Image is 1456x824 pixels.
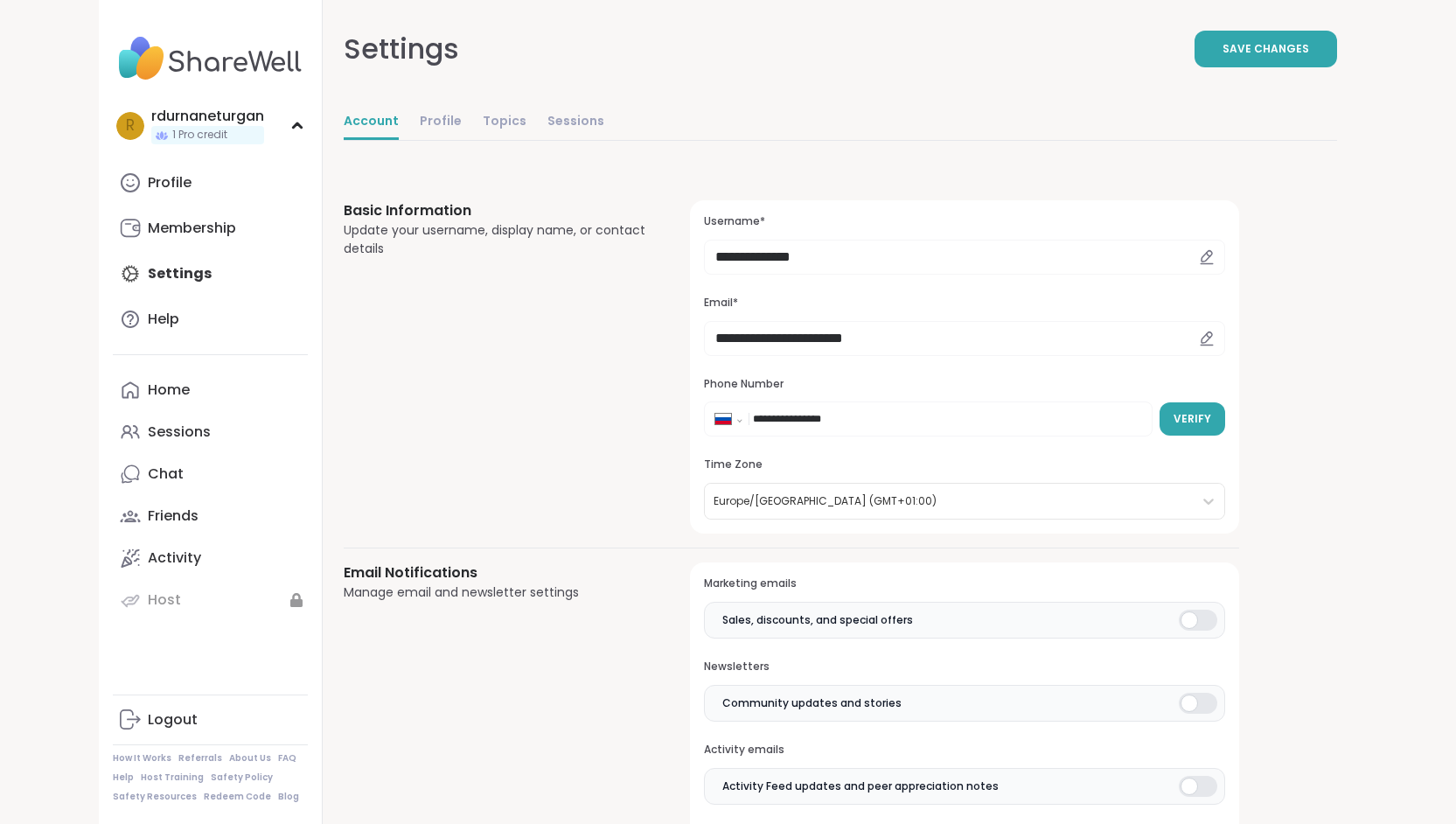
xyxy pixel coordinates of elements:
a: Help [113,298,308,340]
span: r [126,115,135,137]
a: Host [113,579,308,621]
div: Activity [148,548,201,568]
span: Save Changes [1223,41,1309,57]
a: Account [344,105,399,140]
h3: Activity emails [704,743,1224,758]
a: Activity [113,537,308,579]
a: Help [113,772,134,784]
a: Logout [113,699,308,741]
div: Membership [148,219,236,238]
div: Friends [148,506,199,526]
h3: Phone Number [704,377,1224,392]
div: Sessions [148,422,211,442]
a: Referrals [178,752,222,765]
h3: Email* [704,296,1224,311]
a: Sessions [113,411,308,453]
h3: Username* [704,214,1224,229]
div: Home [148,381,190,400]
a: Safety Policy [211,772,273,784]
div: Help [148,310,179,329]
a: Profile [113,162,308,204]
a: Profile [420,105,462,140]
a: Topics [483,105,526,140]
a: Chat [113,453,308,495]
button: Save Changes [1195,31,1337,67]
div: Host [148,590,181,610]
h3: Email Notifications [344,562,649,583]
a: Sessions [547,105,604,140]
h3: Time Zone [704,457,1224,472]
a: Host Training [141,772,204,784]
a: How It Works [113,752,171,765]
span: Community updates and stories [722,695,902,711]
div: Manage email and newsletter settings [344,583,649,602]
div: Update your username, display name, or contact details [344,221,649,258]
h3: Marketing emails [704,576,1224,591]
h3: Basic Information [344,200,649,221]
span: Verify [1174,411,1211,427]
span: Sales, discounts, and special offers [722,612,913,628]
div: rdurnaneturgan [151,107,264,126]
a: Home [113,369,308,411]
a: Membership [113,207,308,249]
span: 1 Pro credit [172,128,227,143]
a: Redeem Code [204,791,271,803]
a: Blog [278,791,299,803]
img: ShareWell Nav Logo [113,28,308,89]
button: Verify [1160,402,1225,436]
div: Chat [148,464,184,484]
div: Profile [148,173,192,192]
a: FAQ [278,752,296,765]
a: Friends [113,495,308,537]
span: Activity Feed updates and peer appreciation notes [722,779,999,794]
a: About Us [229,752,271,765]
h3: Newsletters [704,660,1224,674]
div: Settings [344,28,459,70]
div: Logout [148,710,198,730]
a: Safety Resources [113,791,197,803]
